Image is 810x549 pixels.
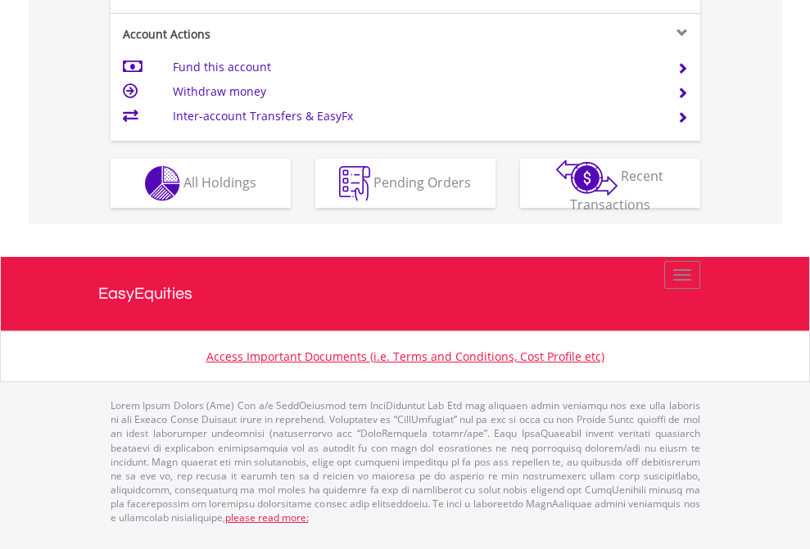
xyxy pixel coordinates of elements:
[111,159,291,208] button: All Holdings
[173,55,657,79] td: Fund this account
[183,173,256,191] span: All Holdings
[520,159,700,208] button: Recent Transactions
[339,166,370,201] img: pending_instructions-wht.png
[98,257,713,331] a: EasyEquities
[556,160,618,196] img: transactions-zar-wht.png
[373,173,471,191] span: Pending Orders
[173,104,657,128] td: Inter-account Transfers & EasyFx
[315,159,496,208] button: Pending Orders
[225,511,309,524] a: please read more:
[111,398,700,524] p: Lorem Ipsum Dolors (Ame) Con a/e SeddOeiusmod tem InciDiduntut Lab Etd mag aliquaen admin veniamq...
[173,79,657,104] td: Withdraw money
[206,349,604,364] a: Access Important Documents (i.e. Terms and Conditions, Cost Profile etc)
[111,26,405,43] div: Account Actions
[145,166,180,201] img: holdings-wht.png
